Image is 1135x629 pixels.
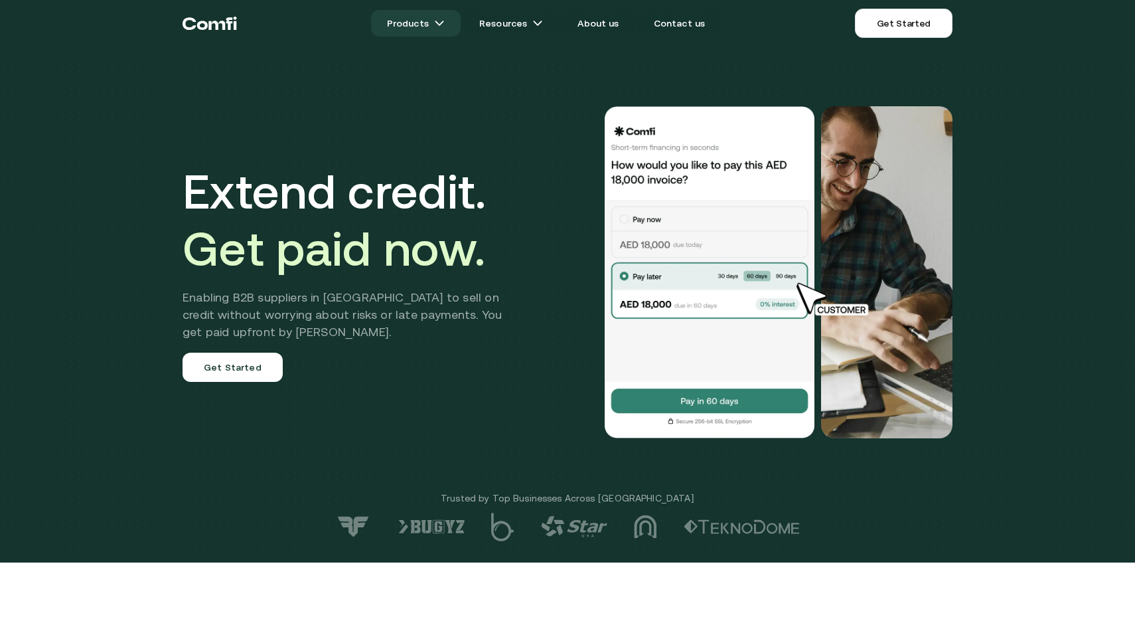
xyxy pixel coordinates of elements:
[183,3,237,43] a: Return to the top of the Comfi home page
[562,10,635,37] a: About us
[541,516,607,537] img: logo-4
[634,515,657,539] img: logo-3
[183,353,283,382] a: Get Started
[434,18,445,29] img: arrow icons
[398,519,465,534] img: logo-6
[855,9,952,38] a: Get Started
[183,163,522,277] h1: Extend credit.
[491,513,514,541] img: logo-5
[183,221,485,276] span: Get paid now.
[638,10,721,37] a: Contact us
[821,106,952,438] img: Would you like to pay this AED 18,000.00 invoice?
[684,519,800,534] img: logo-2
[335,515,372,538] img: logo-7
[371,10,461,37] a: Productsarrow icons
[532,18,543,29] img: arrow icons
[787,281,883,318] img: cursor
[603,106,816,438] img: Would you like to pay this AED 18,000.00 invoice?
[183,289,522,341] h2: Enabling B2B suppliers in [GEOGRAPHIC_DATA] to sell on credit without worrying about risks or lat...
[463,10,559,37] a: Resourcesarrow icons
